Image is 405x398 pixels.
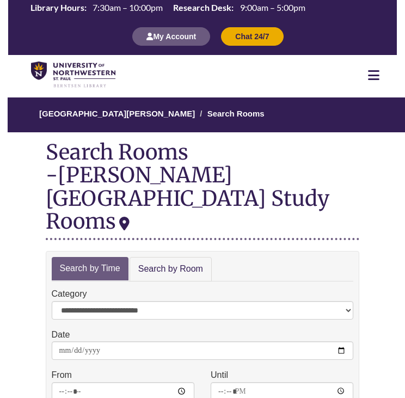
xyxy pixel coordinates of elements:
[39,109,195,118] a: [GEOGRAPHIC_DATA][PERSON_NAME]
[132,32,210,41] a: My Account
[31,62,115,88] img: UNWSP Library Logo
[132,27,210,46] button: My Account
[46,162,329,234] div: [PERSON_NAME][GEOGRAPHIC_DATA] Study Rooms
[93,2,163,13] span: 7:30am – 10:00pm
[46,140,360,240] div: Search Rooms -
[221,27,283,46] button: Chat 24/7
[130,257,212,281] a: Search by Room
[52,328,70,342] label: Date
[211,368,228,382] label: Until
[52,257,128,280] a: Search by Time
[169,2,235,14] th: Research Desk:
[26,2,309,16] a: Hours Today
[240,2,305,13] span: 9:00am – 5:00pm
[52,287,87,301] label: Category
[46,97,360,132] nav: Breadcrumb
[207,109,265,118] a: Search Rooms
[221,32,283,41] a: Chat 24/7
[26,2,309,15] table: Hours Today
[26,2,88,14] th: Library Hours:
[52,368,72,382] label: From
